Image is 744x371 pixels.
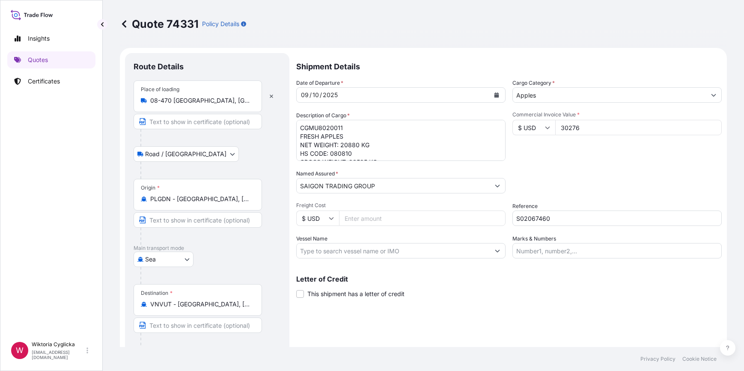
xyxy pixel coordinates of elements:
p: Policy Details [202,20,239,28]
a: Quotes [7,51,95,68]
a: Privacy Policy [640,356,676,362]
div: Destination [141,290,173,297]
input: Number1, number2,... [512,243,722,258]
div: / [310,90,312,100]
a: Cookie Notice [682,356,717,362]
button: Select transport [134,252,193,267]
button: Calendar [490,88,503,102]
input: Enter amount [339,211,506,226]
p: Quote 74331 [120,17,199,31]
p: Letter of Credit [296,276,722,282]
a: Insights [7,30,95,47]
input: Select a commodity type [513,87,706,103]
a: Certificates [7,73,95,90]
span: Date of Departure [296,79,343,87]
button: Show suggestions [706,87,721,103]
p: Certificates [28,77,60,86]
span: Commercial Invoice Value [512,111,722,118]
div: / [320,90,322,100]
label: Vessel Name [296,234,327,243]
input: Origin [150,195,251,203]
p: Insights [28,34,50,43]
label: Description of Cargo [296,111,350,120]
label: Cargo Category [512,79,555,87]
label: Reference [512,202,538,211]
input: Text to appear on certificate [134,114,262,129]
input: Destination [150,300,251,309]
span: W [16,346,24,355]
div: month, [312,90,320,100]
button: Select transport [134,146,239,162]
input: Type to search vessel name or IMO [297,243,490,258]
p: Quotes [28,56,48,64]
div: day, [300,90,310,100]
div: Origin [141,184,160,191]
span: Road / [GEOGRAPHIC_DATA] [145,150,226,158]
input: Text to appear on certificate [134,212,262,228]
input: Full name [297,178,490,193]
div: year, [322,90,339,100]
div: Place of loading [141,86,179,93]
input: Text to appear on certificate [134,318,262,333]
button: Show suggestions [490,243,505,258]
span: Freight Cost [296,202,506,209]
textarea: CGMU8020011 FRESH APPLES NET WEIGHT: 20880 KG HS CODE: 080810 GROSS WEIGHT: 23525 KG 1368 CARTONS [296,120,506,161]
p: Shipment Details [296,53,722,79]
label: Named Assured [296,169,338,178]
input: Place of loading [150,96,251,105]
label: Marks & Numbers [512,234,556,243]
input: Your internal reference [512,211,722,226]
span: This shipment has a letter of credit [307,290,405,298]
input: Type amount [555,120,722,135]
p: Main transport mode [134,245,281,252]
p: Wiktoria Cyglicka [32,341,85,348]
p: [EMAIL_ADDRESS][DOMAIN_NAME] [32,350,85,360]
p: Route Details [134,62,184,72]
span: Sea [145,255,156,264]
button: Show suggestions [490,178,505,193]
